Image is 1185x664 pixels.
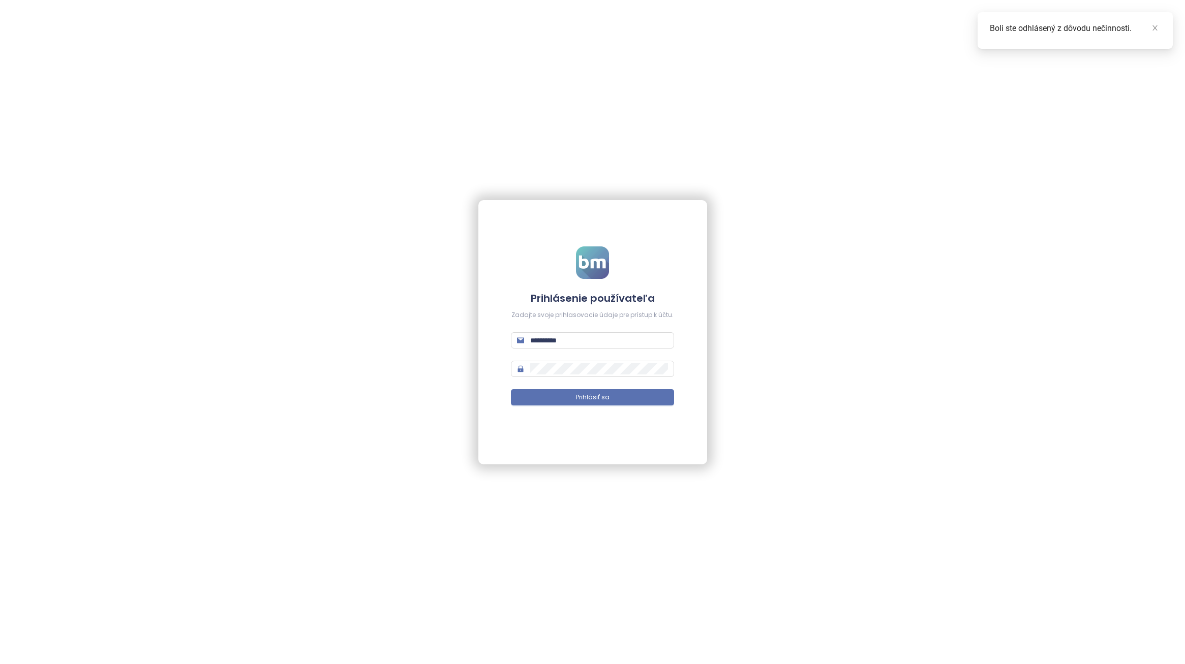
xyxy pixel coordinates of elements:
[511,389,674,405] button: Prihlásiť sa
[511,310,674,320] div: Zadajte svoje prihlasovacie údaje pre prístup k účtu.
[990,22,1161,35] div: Boli ste odhlásený z dôvodu nečinnosti.
[576,246,609,279] img: logo
[576,393,610,402] span: Prihlásiť sa
[511,291,674,305] h4: Prihlásenie používateľa
[517,337,524,344] span: mail
[1151,24,1159,31] span: close
[517,365,524,372] span: lock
